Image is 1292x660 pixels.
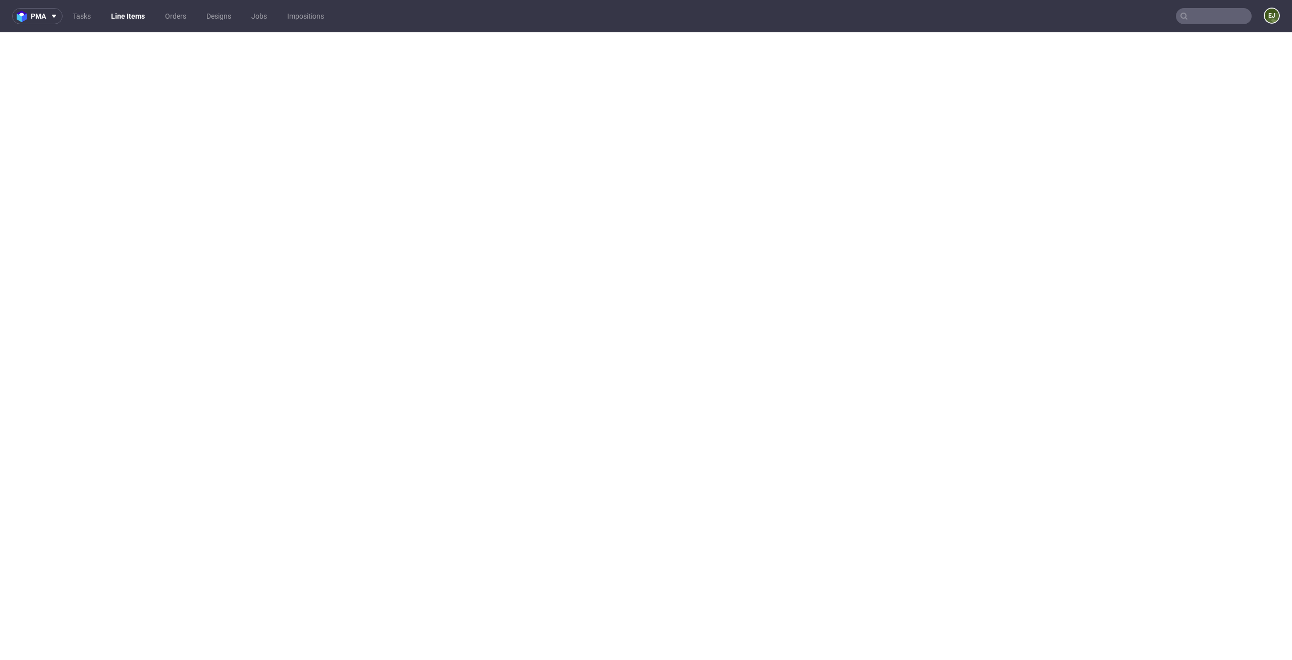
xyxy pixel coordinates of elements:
span: pma [31,13,46,20]
button: pma [12,8,63,24]
a: Impositions [281,8,330,24]
a: Tasks [67,8,97,24]
a: Designs [200,8,237,24]
a: Jobs [245,8,273,24]
a: Line Items [105,8,151,24]
a: Orders [159,8,192,24]
figcaption: EJ [1265,9,1279,23]
img: logo [17,11,31,22]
